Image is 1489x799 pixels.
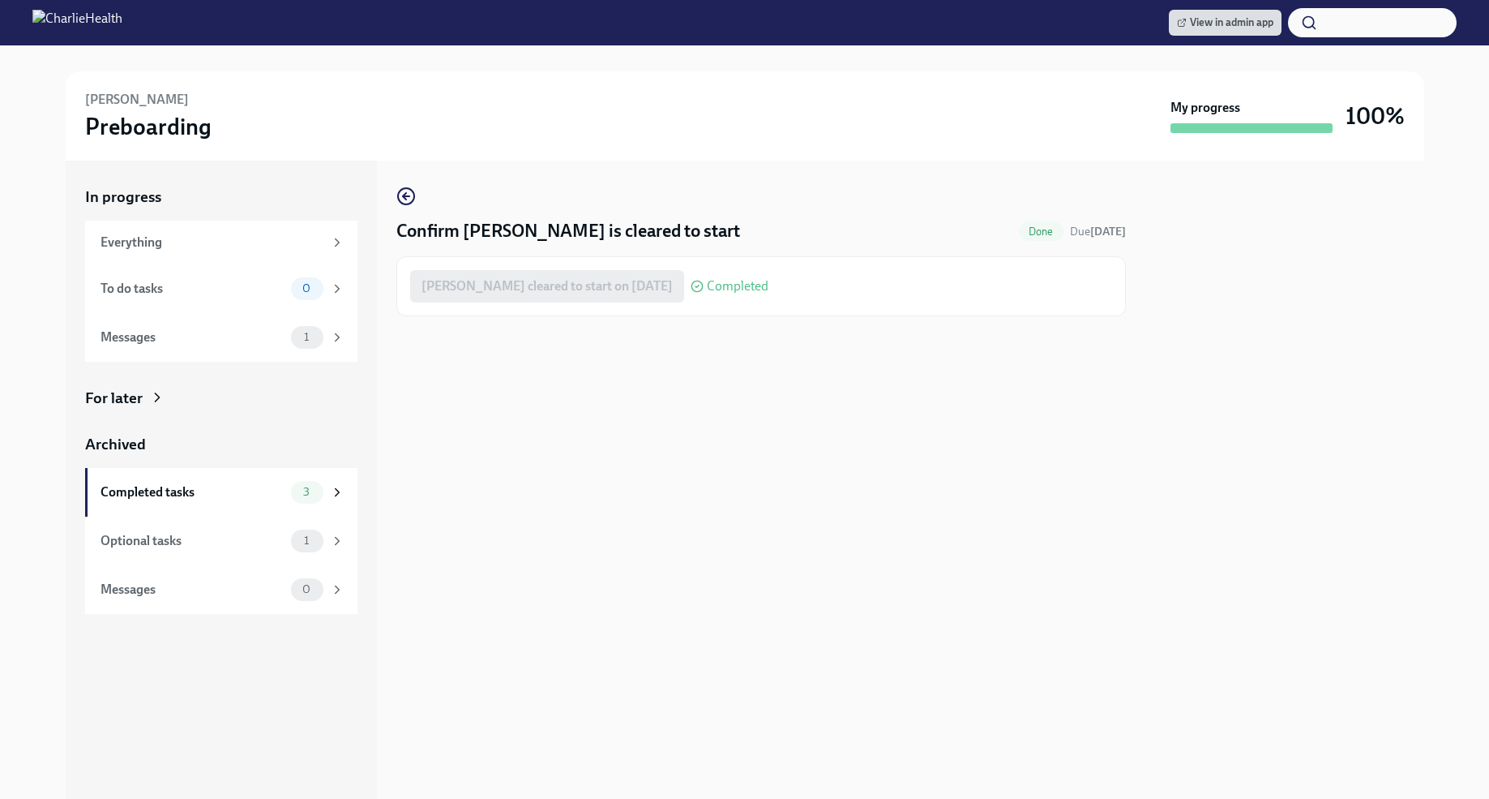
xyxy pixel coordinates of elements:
[85,468,357,517] a: Completed tasks3
[85,187,357,208] a: In progress
[85,264,357,313] a: To do tasks0
[85,91,189,109] h6: [PERSON_NAME]
[85,388,143,409] div: For later
[101,532,285,550] div: Optional tasks
[1090,225,1126,238] strong: [DATE]
[85,517,357,565] a: Optional tasks1
[101,329,285,346] div: Messages
[101,483,285,501] div: Completed tasks
[1346,101,1405,131] h3: 100%
[101,234,323,251] div: Everything
[707,280,768,293] span: Completed
[32,10,122,36] img: CharlieHealth
[101,280,285,298] div: To do tasks
[1177,15,1273,31] span: View in admin app
[293,583,320,595] span: 0
[294,331,319,343] span: 1
[396,219,740,243] h4: Confirm [PERSON_NAME] is cleared to start
[85,313,357,362] a: Messages1
[293,486,319,498] span: 3
[85,434,357,455] a: Archived
[85,221,357,264] a: Everything
[294,535,319,547] span: 1
[1070,224,1126,239] span: September 16th, 2025 08:00
[1019,226,1063,238] span: Done
[101,581,285,599] div: Messages
[85,112,212,141] h3: Preboarding
[1169,10,1281,36] a: View in admin app
[1170,99,1240,117] strong: My progress
[293,282,320,294] span: 0
[85,565,357,614] a: Messages0
[85,388,357,409] a: For later
[1070,225,1126,238] span: Due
